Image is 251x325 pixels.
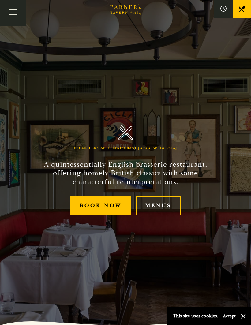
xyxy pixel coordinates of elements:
[118,125,133,140] img: Parker's Tavern Brasserie Cambridge
[136,196,181,215] a: Menus
[240,313,246,319] button: Close and accept
[223,313,236,319] button: Accept
[70,196,131,215] a: Book Now
[35,160,216,187] h2: A quintessentially English brasserie restaurant, offering homely British classics with some chara...
[173,312,218,320] p: This site uses cookies.
[74,146,177,150] h1: English Brasserie Restaurant [GEOGRAPHIC_DATA]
